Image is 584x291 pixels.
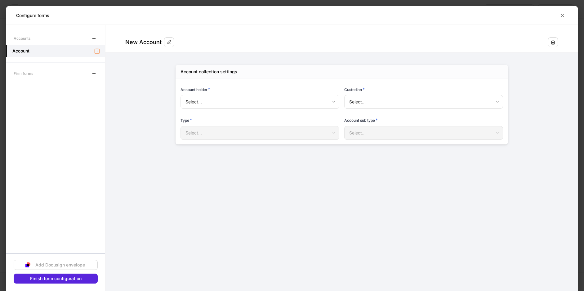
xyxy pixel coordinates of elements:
[125,39,162,46] div: New Account
[14,274,98,284] button: Finish form configuration
[181,86,210,93] h6: Account holder
[344,126,503,140] div: Select...
[181,117,192,123] h6: Type
[344,86,365,93] h6: Custodian
[16,12,49,19] h5: Configure forms
[14,33,30,44] div: Accounts
[12,48,29,54] h5: Account
[14,68,33,79] div: Firm forms
[181,69,237,75] div: Account collection settings
[6,45,105,57] a: Account
[344,117,378,123] h6: Account sub type
[181,95,339,109] div: Select...
[30,276,82,281] div: Finish form configuration
[344,95,503,109] div: Select...
[181,126,339,140] div: Select...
